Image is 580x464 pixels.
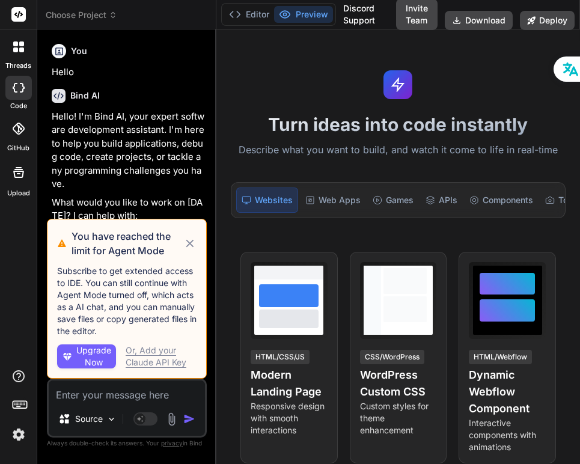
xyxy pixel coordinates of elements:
[161,439,183,447] span: privacy
[106,414,117,424] img: Pick Models
[360,400,437,436] p: Custom styles for theme enhancement
[10,101,27,111] label: code
[57,344,116,368] button: Upgrade Now
[421,188,462,213] div: APIs
[7,188,30,198] label: Upload
[465,188,538,213] div: Components
[7,143,29,153] label: GitHub
[224,114,573,135] h1: Turn ideas into code instantly
[469,417,546,453] p: Interactive components with animations
[47,438,207,449] p: Always double-check its answers. Your in Bind
[469,367,546,417] h4: Dynamic Webflow Component
[224,142,573,158] p: Describe what you want to build, and watch it come to life in real-time
[360,367,437,400] h4: WordPress Custom CSS
[75,413,103,425] p: Source
[301,188,365,213] div: Web Apps
[183,413,195,425] img: icon
[71,45,87,57] h6: You
[52,66,204,79] p: Hello
[251,350,310,364] div: HTML/CSS/JS
[52,196,204,223] p: What would you like to work on [DATE]? I can help with:
[5,61,31,71] label: threads
[251,400,328,436] p: Responsive design with smooth interactions
[520,11,575,30] button: Deploy
[70,90,100,102] h6: Bind AI
[236,188,298,213] div: Websites
[251,367,328,400] h4: Modern Landing Page
[76,344,111,368] span: Upgrade Now
[46,9,117,21] span: Choose Project
[274,6,333,23] button: Preview
[72,229,183,258] h3: You have reached the limit for Agent Mode
[368,188,418,213] div: Games
[57,265,197,337] p: Subscribe to get extended access to IDE. You can still continue with Agent Mode turned off, which...
[469,350,532,364] div: HTML/Webflow
[126,344,197,368] div: Or, Add your Claude API Key
[165,412,179,426] img: attachment
[360,350,424,364] div: CSS/WordPress
[445,11,513,30] button: Download
[224,6,274,23] button: Editor
[8,424,29,445] img: settings
[52,110,204,191] p: Hello! I'm Bind AI, your expert software development assistant. I'm here to help you build applic...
